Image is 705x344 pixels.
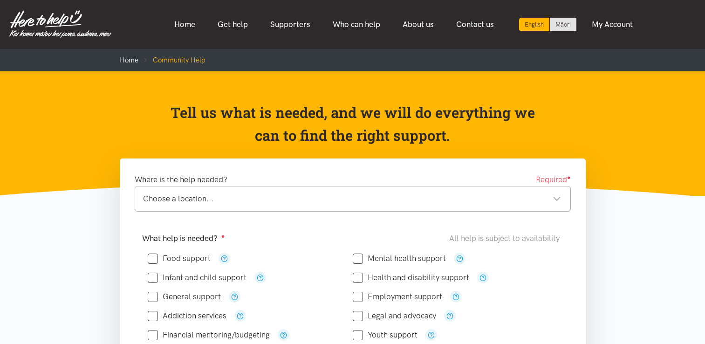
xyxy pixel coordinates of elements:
[9,10,111,38] img: Home
[135,173,227,186] label: Where is the help needed?
[163,14,206,34] a: Home
[221,233,225,240] sup: ●
[449,232,563,245] div: All help is subject to availability
[519,18,550,31] div: Current language
[445,14,505,34] a: Contact us
[519,18,577,31] div: Language toggle
[581,14,644,34] a: My Account
[167,101,538,147] p: Tell us what is needed, and we will do everything we can to find the right support.
[322,14,391,34] a: Who can help
[353,274,469,282] label: Health and disability support
[142,232,225,245] label: What help is needed?
[138,55,205,66] li: Community Help
[353,255,446,262] label: Mental health support
[567,174,571,181] sup: ●
[353,312,436,320] label: Legal and advocacy
[550,18,576,31] a: Switch to Te Reo Māori
[391,14,445,34] a: About us
[120,56,138,64] a: Home
[148,255,211,262] label: Food support
[143,193,561,205] div: Choose a location...
[536,173,571,186] span: Required
[148,293,221,301] label: General support
[148,312,226,320] label: Addiction services
[353,331,418,339] label: Youth support
[206,14,259,34] a: Get help
[353,293,442,301] label: Employment support
[259,14,322,34] a: Supporters
[148,274,246,282] label: Infant and child support
[148,331,270,339] label: Financial mentoring/budgeting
